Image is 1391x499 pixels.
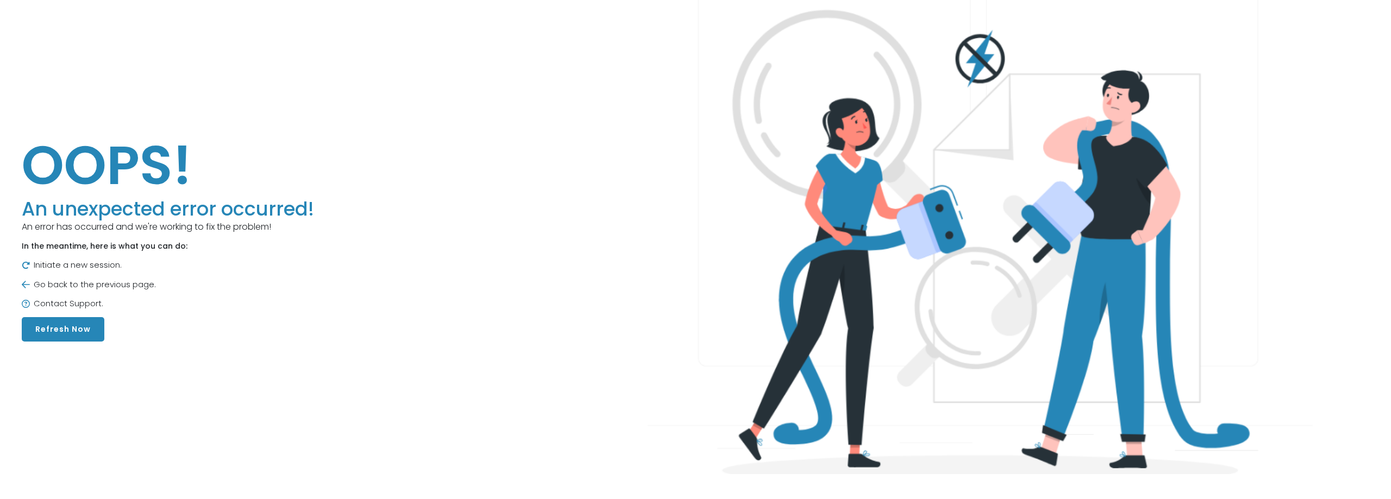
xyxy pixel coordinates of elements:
p: Initiate a new session. [22,259,314,271]
h3: An unexpected error occurred! [22,198,314,220]
p: Go back to the previous page. [22,279,314,291]
p: In the meantime, here is what you can do: [22,241,314,252]
p: An error has occurred and we're working to fix the problem! [22,220,314,233]
p: Contact Support. [22,298,314,310]
h1: OOPS! [22,132,314,198]
button: Refresh Now [22,317,104,342]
